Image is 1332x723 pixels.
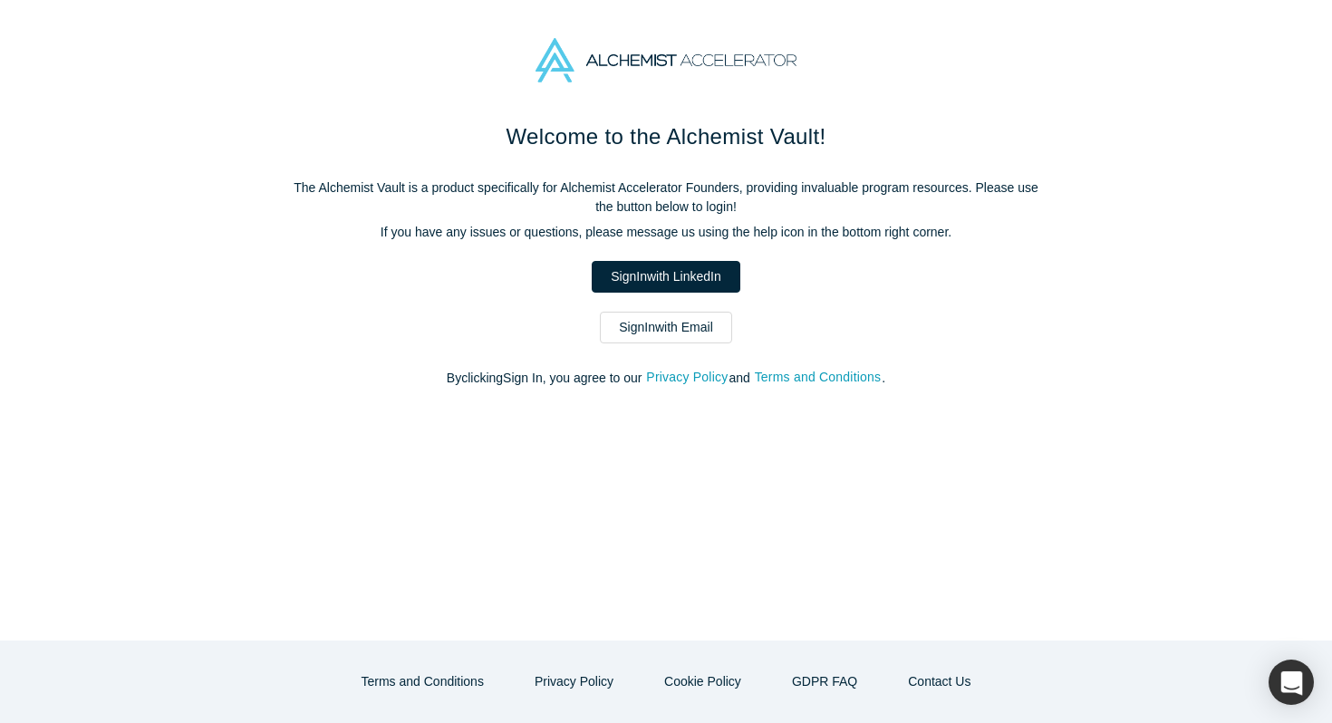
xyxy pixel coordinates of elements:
[285,178,1047,217] p: The Alchemist Vault is a product specifically for Alchemist Accelerator Founders, providing inval...
[285,369,1047,388] p: By clicking Sign In , you agree to our and .
[600,312,732,343] a: SignInwith Email
[343,666,503,698] button: Terms and Conditions
[592,261,739,293] a: SignInwith LinkedIn
[516,666,632,698] button: Privacy Policy
[645,666,760,698] button: Cookie Policy
[773,666,876,698] a: GDPR FAQ
[285,223,1047,242] p: If you have any issues or questions, please message us using the help icon in the bottom right co...
[536,38,796,82] img: Alchemist Accelerator Logo
[645,367,729,388] button: Privacy Policy
[889,666,989,698] a: Contact Us
[285,120,1047,153] h1: Welcome to the Alchemist Vault!
[754,367,883,388] button: Terms and Conditions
